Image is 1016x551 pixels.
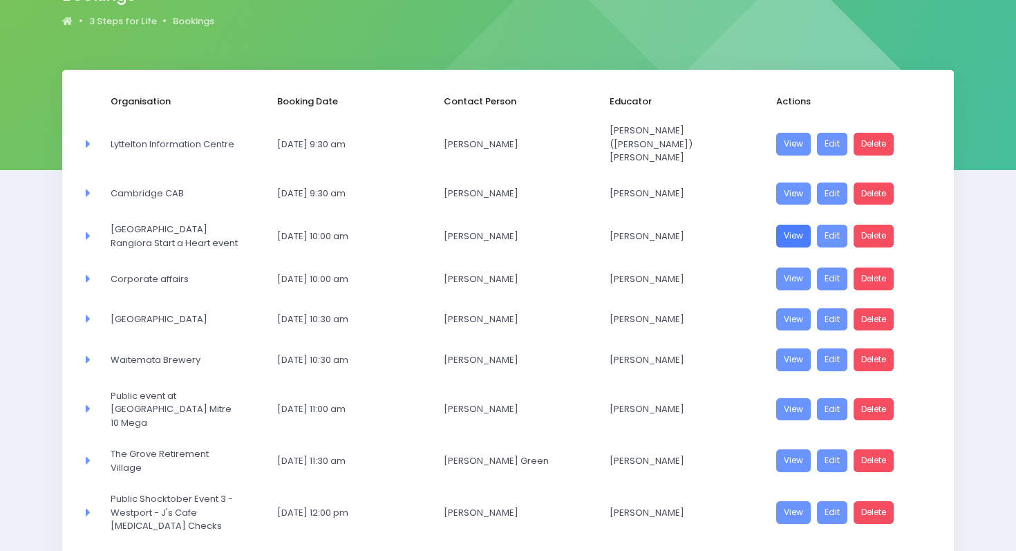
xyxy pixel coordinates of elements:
[268,339,435,380] td: 16 October 2025 10:30 am
[102,115,268,174] td: Lyttelton Information Centre
[817,133,847,156] a: Edit
[444,230,573,243] span: [PERSON_NAME]
[277,454,406,468] span: [DATE] 11:30 am
[817,183,847,205] a: Edit
[854,308,894,331] a: Delete
[268,214,435,259] td: 16 October 2025 10:00 am
[854,225,894,248] a: Delete
[776,225,811,248] a: View
[817,348,847,371] a: Edit
[776,308,811,331] a: View
[277,230,406,243] span: [DATE] 10:00 am
[776,501,811,524] a: View
[444,454,573,468] span: [PERSON_NAME] Green
[601,115,767,174] td: Robert (Bob) Palmer
[610,506,739,520] span: [PERSON_NAME]
[854,501,894,524] a: Delete
[610,402,739,416] span: [PERSON_NAME]
[102,174,268,214] td: Cambridge CAB
[817,398,847,421] a: Edit
[111,272,240,286] span: Corporate affairs
[767,339,934,380] td: <a href="https://3sfl.stjis.org.nz/booking/b972599a-5e5c-4a87-a231-ccdaa717eb1b" class="btn btn-p...
[111,492,240,533] span: Public Shocktober Event 3 - Westport - J's Cafe [MEDICAL_DATA] Checks
[767,214,934,259] td: <a href="https://3sfl.stjis.org.nz/booking/2d705c7e-9854-45f6-a2d2-540aef04832e" class="btn btn-p...
[767,115,934,174] td: <a href="https://3sfl.stjis.org.nz/booking/c57478ff-fa6f-4b99-a39f-fd21cfec5846" class="btn btn-p...
[435,299,601,340] td: Debra Manera
[854,183,894,205] a: Delete
[277,402,406,416] span: [DATE] 11:00 am
[435,483,601,542] td: Kerri-Ann Rakena
[277,506,406,520] span: [DATE] 12:00 pm
[776,133,811,156] a: View
[277,353,406,367] span: [DATE] 10:30 am
[776,348,811,371] a: View
[854,133,894,156] a: Delete
[111,138,240,151] span: Lyttelton Information Centre
[854,449,894,472] a: Delete
[776,95,905,109] span: Actions
[601,483,767,542] td: Kerri-Ann Rakena
[102,483,268,542] td: Public Shocktober Event 3 - Westport - J's Cafe Blood Pressure Checks
[601,438,767,483] td: Lindsay Roberts
[817,308,847,331] a: Edit
[268,115,435,174] td: 16 October 2025 9:30 am
[817,501,847,524] a: Edit
[776,449,811,472] a: View
[277,95,406,109] span: Booking Date
[444,138,573,151] span: [PERSON_NAME]
[111,389,240,430] span: Public event at [GEOGRAPHIC_DATA] Mitre 10 Mega
[767,380,934,439] td: <a href="https://3sfl.stjis.org.nz/booking/f6eabbef-fa19-43bc-963e-1009dbf27dc4" class="btn btn-p...
[776,398,811,421] a: View
[817,225,847,248] a: Edit
[268,483,435,542] td: 16 October 2025 12:00 pm
[610,312,739,326] span: [PERSON_NAME]
[268,380,435,439] td: 16 October 2025 11:00 am
[601,214,767,259] td: Sue Alsop
[435,115,601,174] td: Jacqueline Newbound
[601,259,767,299] td: Indu Bajwa
[277,312,406,326] span: [DATE] 10:30 am
[111,223,240,250] span: [GEOGRAPHIC_DATA] Rangiora Start a Heart event
[277,272,406,286] span: [DATE] 10:00 am
[102,214,268,259] td: Mainpower Stadium Rangiora Start a Heart event
[444,95,573,109] span: Contact Person
[767,483,934,542] td: <a href="https://3sfl.stjis.org.nz/booking/709d3b62-b2d4-4774-9526-5a4f63540305" class="btn btn-p...
[854,348,894,371] a: Delete
[435,259,601,299] td: Jen Bruce
[601,174,767,214] td: Henry Strong
[817,268,847,290] a: Edit
[102,438,268,483] td: The Grove Retirement Village
[435,438,601,483] td: Janine Lanauze Green
[444,272,573,286] span: [PERSON_NAME]
[111,353,240,367] span: Waitemata Brewery
[444,506,573,520] span: [PERSON_NAME]
[173,15,214,28] a: Bookings
[102,339,268,380] td: Waitemata Brewery
[111,312,240,326] span: [GEOGRAPHIC_DATA]
[601,380,767,439] td: Sarah Lunn
[277,187,406,200] span: [DATE] 9:30 am
[268,259,435,299] td: 16 October 2025 10:00 am
[776,183,811,205] a: View
[610,187,739,200] span: [PERSON_NAME]
[601,299,767,340] td: Edward Ross
[435,380,601,439] td: Michellle Partington
[268,299,435,340] td: 16 October 2025 10:30 am
[854,268,894,290] a: Delete
[610,95,739,109] span: Educator
[268,174,435,214] td: 16 October 2025 9:30 am
[767,174,934,214] td: <a href="https://3sfl.stjis.org.nz/booking/e300f49e-8f91-4770-9806-6931706e2c0f" class="btn btn-p...
[610,454,739,468] span: [PERSON_NAME]
[767,259,934,299] td: <a href="https://3sfl.stjis.org.nz/booking/37b56504-fe79-40be-a3d2-8b0eb81cddee" class="btn btn-p...
[444,312,573,326] span: [PERSON_NAME]
[610,124,739,165] span: [PERSON_NAME] ([PERSON_NAME]) [PERSON_NAME]
[610,353,739,367] span: [PERSON_NAME]
[767,438,934,483] td: <a href="https://3sfl.stjis.org.nz/booking/6f4f088c-599a-4e7b-94df-854b65228403" class="btn btn-p...
[776,268,811,290] a: View
[89,15,157,28] span: 3 Steps for Life
[102,299,268,340] td: South Westland Area School
[435,214,601,259] td: Sue Alsop
[435,174,601,214] td: Marie Payne
[277,138,406,151] span: [DATE] 9:30 am
[444,402,573,416] span: [PERSON_NAME]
